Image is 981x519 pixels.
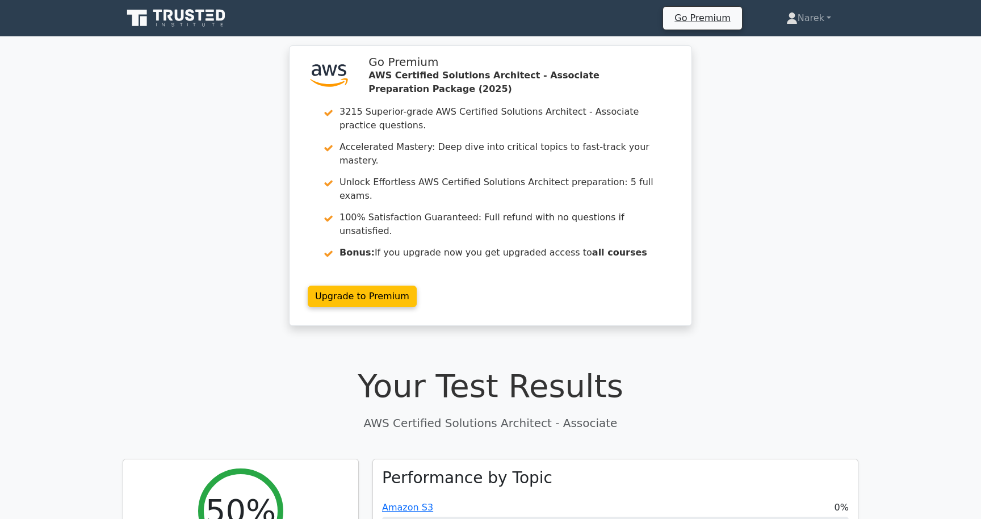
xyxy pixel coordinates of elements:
a: Upgrade to Premium [308,286,417,307]
a: Amazon S3 [382,502,433,513]
h3: Performance by Topic [382,468,552,488]
a: Narek [759,7,858,30]
h1: Your Test Results [123,367,858,405]
p: AWS Certified Solutions Architect - Associate [123,415,858,432]
span: 0% [835,501,849,514]
a: Go Premium [668,10,737,26]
